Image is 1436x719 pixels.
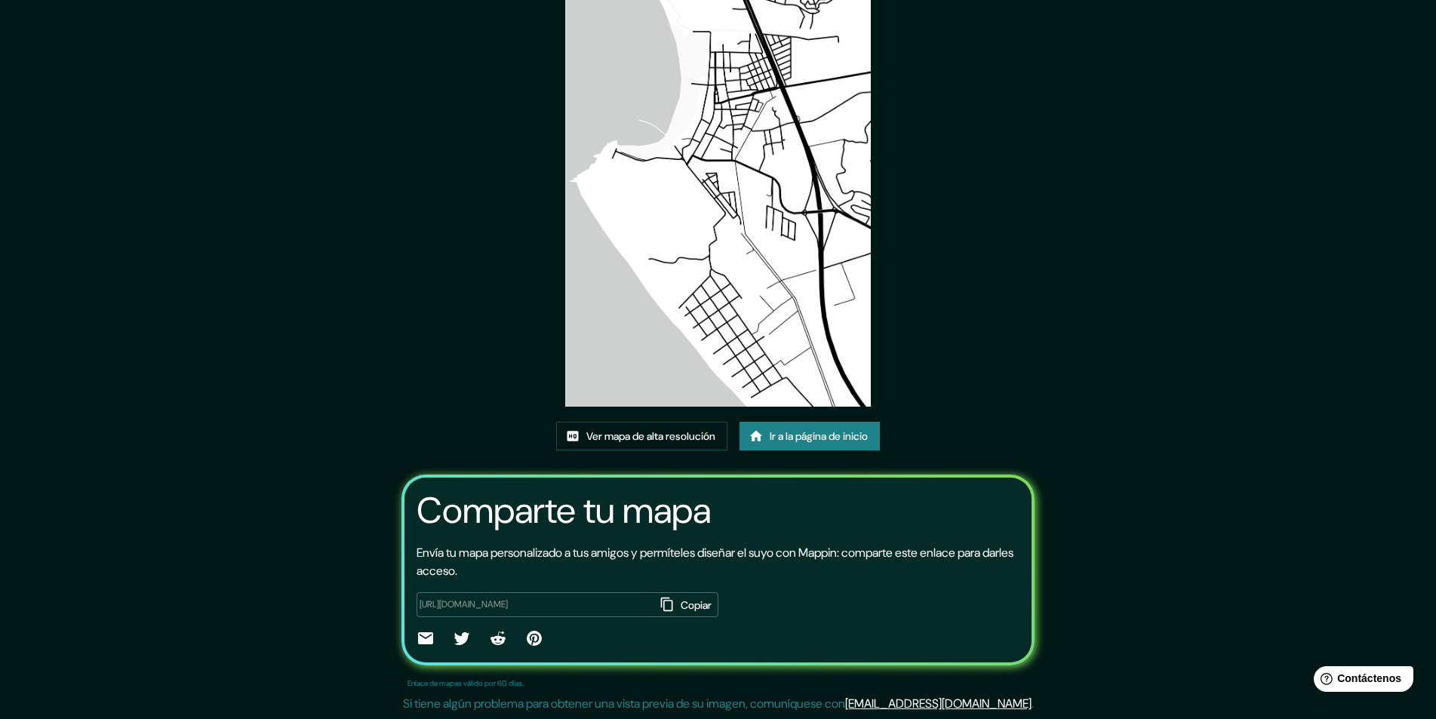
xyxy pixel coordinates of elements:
[417,545,1013,579] font: Envía tu mapa personalizado a tus amigos y permíteles diseñar el suyo con Mappin: comparte este e...
[770,429,868,443] font: Ir a la página de inicio
[1302,660,1419,702] iframe: Lanzador de widgets de ayuda
[656,592,718,618] button: Copiar
[586,429,715,443] font: Ver mapa de alta resolución
[556,422,727,450] a: Ver mapa de alta resolución
[845,696,1032,711] a: [EMAIL_ADDRESS][DOMAIN_NAME]
[681,598,712,612] font: Copiar
[407,678,524,688] font: Enlace de mapas válido por 60 días.
[417,487,711,534] font: Comparte tu mapa
[1032,696,1034,711] font: .
[740,422,880,450] a: Ir a la página de inicio
[403,696,845,711] font: Si tiene algún problema para obtener una vista previa de su imagen, comuníquese con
